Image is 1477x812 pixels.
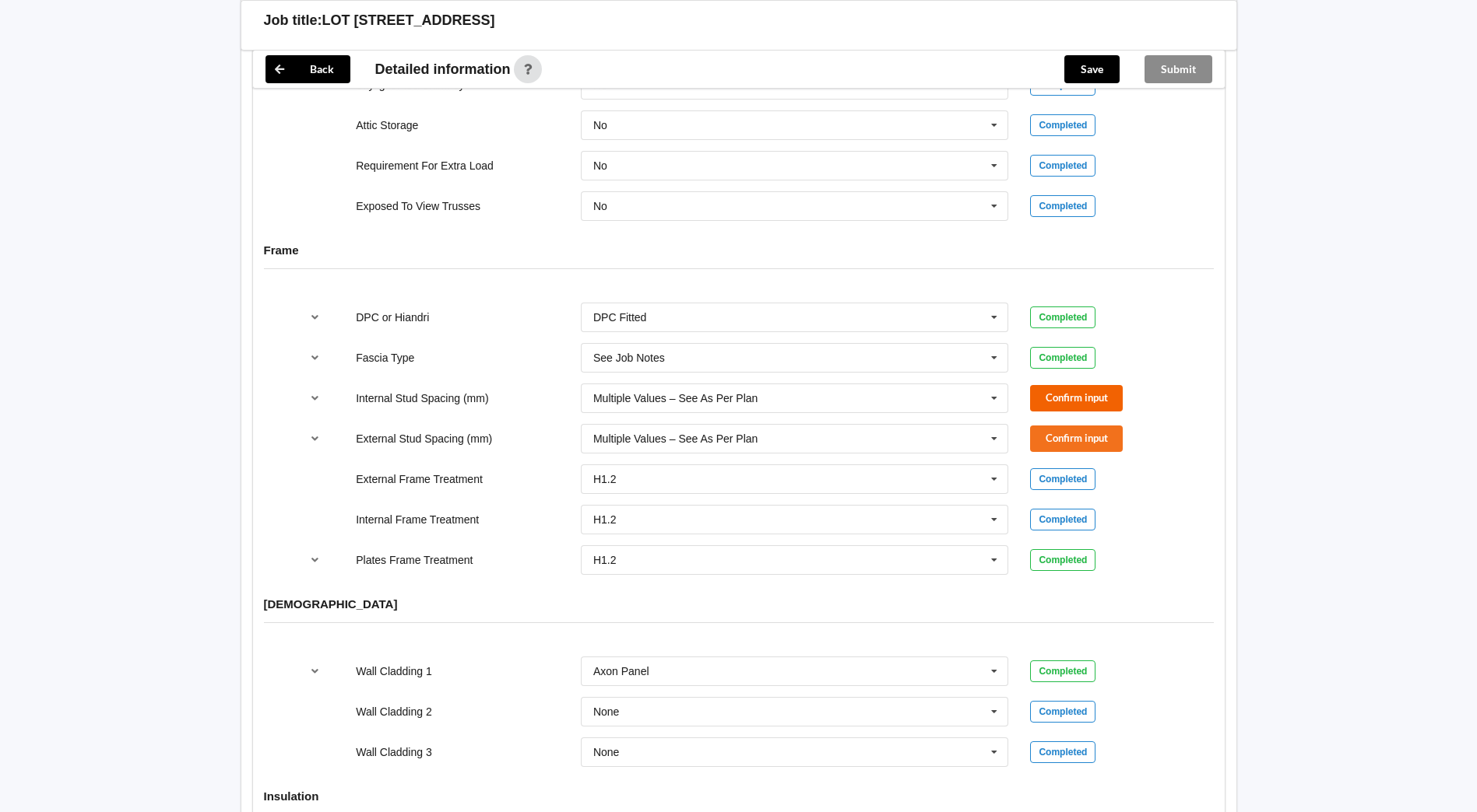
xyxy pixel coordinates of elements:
label: External Frame Treatment [356,473,483,485]
button: reference-toggle [300,384,330,412]
label: Plates Frame Treatment [356,554,473,566]
div: Completed [1030,741,1095,763]
div: Multiple Values – See As Per Plan [593,433,758,444]
div: Completed [1030,347,1095,369]
label: Exposed To View Trusses [356,200,480,212]
label: Wall Cladding 3 [356,746,432,758]
h3: Job title: [264,12,322,30]
div: No [593,160,607,171]
div: See Job Notes [593,352,665,363]
label: Skylight/Flue/Chimney [356,79,464,91]
h4: Insulation [264,789,1214,803]
div: Multiple Values – See As Per Plan [593,393,758,404]
div: H1.2 [593,474,617,485]
span: Detailed information [375,62,511,76]
div: Completed [1030,468,1095,490]
div: None [593,747,619,758]
div: Axon Panel [593,666,649,677]
button: reference-toggle [300,546,330,574]
label: Requirement For Extra Load [356,159,494,172]
div: Completed [1030,195,1095,217]
button: Confirm input [1030,425,1123,451]
div: H1.2 [593,555,617,565]
button: Confirm input [1030,385,1123,411]
div: Completed [1030,114,1095,136]
h4: [DEMOGRAPHIC_DATA] [264,597,1214,611]
label: Wall Cladding 1 [356,665,432,677]
button: Back [266,55,350,83]
h3: LOT [STREET_ADDRESS] [322,12,495,30]
div: Completed [1030,155,1095,177]
button: reference-toggle [300,657,330,685]
label: External Stud Spacing (mm) [356,432,492,445]
div: DPC Fitted [593,312,646,323]
div: Completed [1030,306,1095,328]
div: Completed [1030,549,1095,571]
div: None [593,706,619,717]
div: H1.2 [593,514,617,525]
div: No [593,120,607,131]
label: Fascia Type [356,352,414,364]
div: Completed [1030,701,1095,723]
button: Save [1064,55,1120,83]
button: reference-toggle [300,303,330,331]
div: No [593,201,607,212]
h4: Frame [264,243,1214,257]
button: reference-toggle [300,344,330,372]
div: Completed [1030,660,1095,682]
label: Attic Storage [356,119,418,131]
label: DPC or Hiandri [356,311,429,324]
label: Internal Stud Spacing (mm) [356,392,488,404]
label: Wall Cladding 2 [356,705,432,718]
label: Internal Frame Treatment [356,513,479,526]
div: Completed [1030,509,1095,530]
div: No [593,79,607,90]
button: reference-toggle [300,425,330,453]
